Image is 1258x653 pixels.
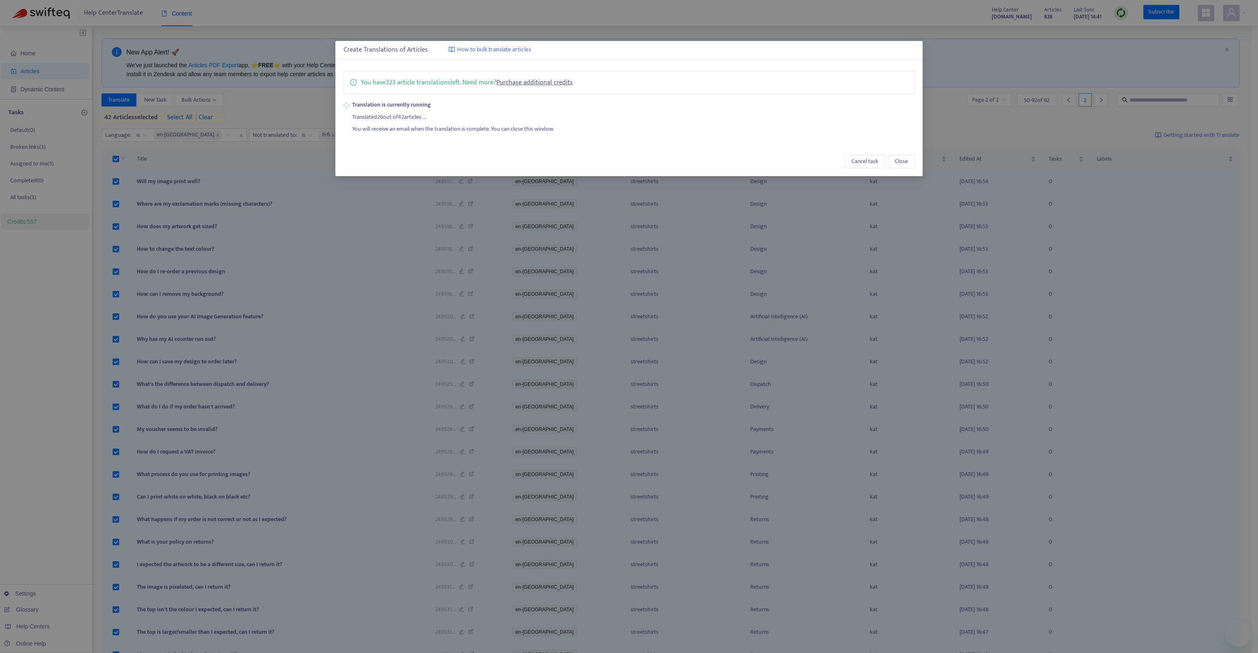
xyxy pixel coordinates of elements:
[448,46,455,53] img: image-link
[361,77,573,88] p: You have 323 article translations left. Need more?
[851,157,878,166] span: Cancel task
[448,45,531,54] a: How to bulk translate articles
[496,77,573,88] a: Purchase additional credits
[350,77,357,86] span: info-circle
[344,45,915,55] div: Create Translations of Articles
[895,157,908,166] span: Close
[1225,620,1251,646] iframe: Bouton de lancement de la fenêtre de messagerie
[352,122,914,134] div: You will receive an email when the translation is complete. You can close this window.
[352,100,914,109] strong: Translation is currently running
[457,45,531,54] span: How to bulk translate articles
[845,155,885,168] button: Cancel task
[352,109,914,122] div: Translated 26 out of 42 articles ...
[888,155,914,168] button: Close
